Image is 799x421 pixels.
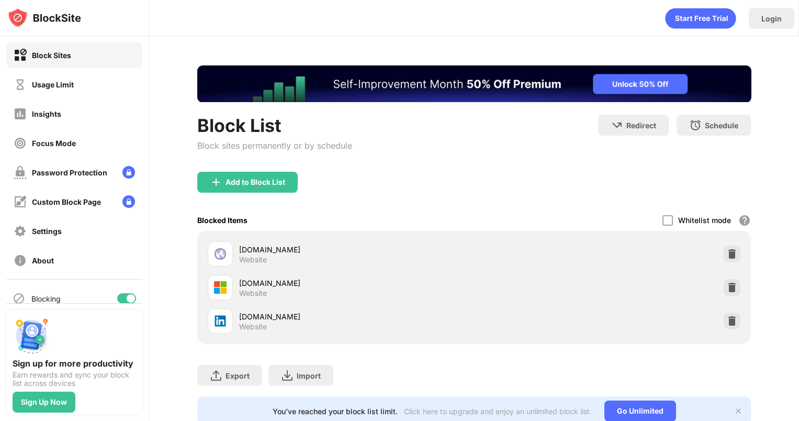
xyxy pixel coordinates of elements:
[13,371,136,387] div: Earn rewards and sync your block list across devices
[678,216,731,225] div: Whitelist mode
[32,51,71,60] div: Block Sites
[226,178,285,186] div: Add to Block List
[239,322,267,331] div: Website
[214,248,227,260] img: favicons
[239,255,267,264] div: Website
[14,49,27,62] img: block-on.svg
[239,278,474,289] div: [DOMAIN_NAME]
[626,121,656,130] div: Redirect
[404,407,592,416] div: Click here to upgrade and enjoy an unlimited block list.
[122,195,135,208] img: lock-menu.svg
[14,254,27,267] img: about-off.svg
[122,166,135,179] img: lock-menu.svg
[226,371,250,380] div: Export
[32,109,61,118] div: Insights
[32,197,101,206] div: Custom Block Page
[21,398,67,406] div: Sign Up Now
[32,227,62,236] div: Settings
[32,139,76,148] div: Focus Mode
[13,316,50,354] img: push-signup.svg
[14,78,27,91] img: time-usage-off.svg
[14,225,27,238] img: settings-off.svg
[214,281,227,294] img: favicons
[197,115,352,136] div: Block List
[239,311,474,322] div: [DOMAIN_NAME]
[13,292,25,305] img: blocking-icon.svg
[239,244,474,255] div: [DOMAIN_NAME]
[197,65,751,102] iframe: Banner
[665,8,736,29] div: animation
[214,315,227,327] img: favicons
[197,140,352,151] div: Block sites permanently or by schedule
[14,166,27,179] img: password-protection-off.svg
[239,289,267,298] div: Website
[13,358,136,369] div: Sign up for more productivity
[197,216,247,225] div: Blocked Items
[14,137,27,150] img: focus-off.svg
[7,7,81,28] img: logo-blocksite.svg
[32,168,107,177] div: Password Protection
[705,121,738,130] div: Schedule
[297,371,321,380] div: Import
[32,80,74,89] div: Usage Limit
[14,107,27,120] img: insights-off.svg
[32,256,54,265] div: About
[31,294,61,303] div: Blocking
[734,407,742,415] img: x-button.svg
[14,195,27,208] img: customize-block-page-off.svg
[273,407,398,416] div: You’ve reached your block list limit.
[761,14,782,23] div: Login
